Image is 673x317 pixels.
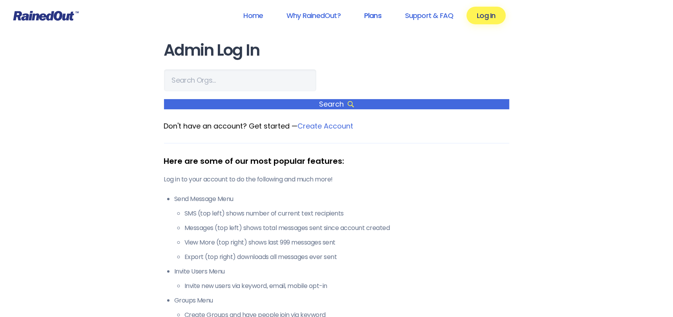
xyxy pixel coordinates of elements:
[184,209,509,218] li: SMS (top left) shows number of current text recipients
[164,175,509,184] p: Log in to your account to do the following and much more!
[164,99,509,109] span: Search
[184,238,509,247] li: View More (top right) shows last 999 messages sent
[174,267,509,291] li: Invite Users Menu
[164,69,316,91] input: Search Orgs…
[395,7,463,24] a: Support & FAQ
[467,7,505,24] a: Log In
[184,223,509,233] li: Messages (top left) shows total messages sent since account created
[164,155,509,167] div: Here are some of our most popular features:
[164,42,509,59] h1: Admin Log In
[354,7,392,24] a: Plans
[174,194,509,262] li: Send Message Menu
[233,7,273,24] a: Home
[184,252,509,262] li: Export (top right) downloads all messages ever sent
[276,7,351,24] a: Why RainedOut?
[298,121,354,131] a: Create Account
[184,281,509,291] li: Invite new users via keyword, email, mobile opt-in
